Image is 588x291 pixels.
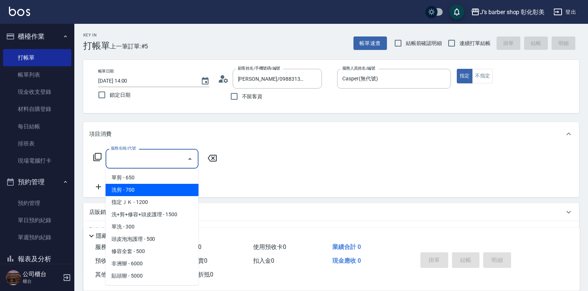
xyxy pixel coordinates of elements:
p: 項目消費 [89,130,112,138]
a: 現場電腦打卡 [3,152,71,169]
span: 單剪 - 650 [106,172,198,184]
span: 鎖定日期 [110,91,130,99]
a: 帳單列表 [3,66,71,83]
span: 頭皮泡泡護理 - 500 [106,233,198,245]
button: Choose date, selected date is 2025-08-15 [196,72,214,90]
a: 材料自購登錄 [3,100,71,118]
a: 預約管理 [3,195,71,212]
a: 現金收支登錄 [3,83,71,100]
span: 修容全套 - 500 [106,245,198,258]
div: J’s barber shop 彰化彰美 [480,7,545,17]
span: 現金應收 0 [332,257,361,264]
label: 顧客姓名/手機號碼/編號 [238,65,280,71]
a: 單日預約紀錄 [3,212,71,229]
span: 服務消費 0 [95,243,122,250]
span: 結帳前確認明細 [406,39,442,47]
span: 貼頭辮 - 5000 [106,270,198,282]
span: 洗+剪+修容+頭皮護理 - 1500 [106,208,198,221]
button: 指定 [457,69,473,83]
button: 報表及分析 [3,249,71,269]
span: 上一筆訂單:#5 [110,42,148,51]
h2: Key In [83,33,110,38]
button: 預約管理 [3,172,71,192]
span: 使用預收卡 0 [253,243,286,250]
button: Close [184,153,196,165]
span: 扣入金 0 [253,257,274,264]
label: 服務人員姓名/編號 [342,65,375,71]
span: 非洲辮 - 6000 [106,258,198,270]
button: 不指定 [472,69,493,83]
span: 預收卡販賣 0 [95,257,128,264]
div: 預收卡販賣 [83,221,579,239]
span: 業績合計 0 [332,243,361,250]
label: 帳單日期 [98,68,114,74]
p: 店販銷售 [89,208,112,216]
div: 店販銷售 [83,203,579,221]
button: 櫃檯作業 [3,27,71,46]
a: 每日結帳 [3,118,71,135]
button: 帳單速查 [353,36,387,50]
h5: 公司櫃台 [23,271,61,278]
span: 洗剪 - 700 [106,184,198,196]
button: 登出 [550,5,579,19]
p: 櫃台 [23,278,61,285]
a: 單週預約紀錄 [3,229,71,246]
span: 單洗 - 300 [106,221,198,233]
div: 項目消費 [83,122,579,146]
button: save [449,4,464,19]
p: 隱藏業績明細 [96,232,129,240]
span: 連續打單結帳 [459,39,491,47]
label: 服務名稱/代號 [111,145,136,151]
span: 其他付款方式 0 [95,271,134,278]
span: 指定ＪＫ - 1200 [106,196,198,208]
a: 排班表 [3,135,71,152]
a: 打帳單 [3,49,71,66]
h3: 打帳單 [83,41,110,51]
p: 預收卡販賣 [89,226,117,234]
button: J’s barber shop 彰化彰美 [468,4,547,20]
img: Logo [9,7,30,16]
span: 不留客資 [242,93,263,100]
input: YYYY/MM/DD hh:mm [98,75,193,87]
img: Person [6,270,21,285]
